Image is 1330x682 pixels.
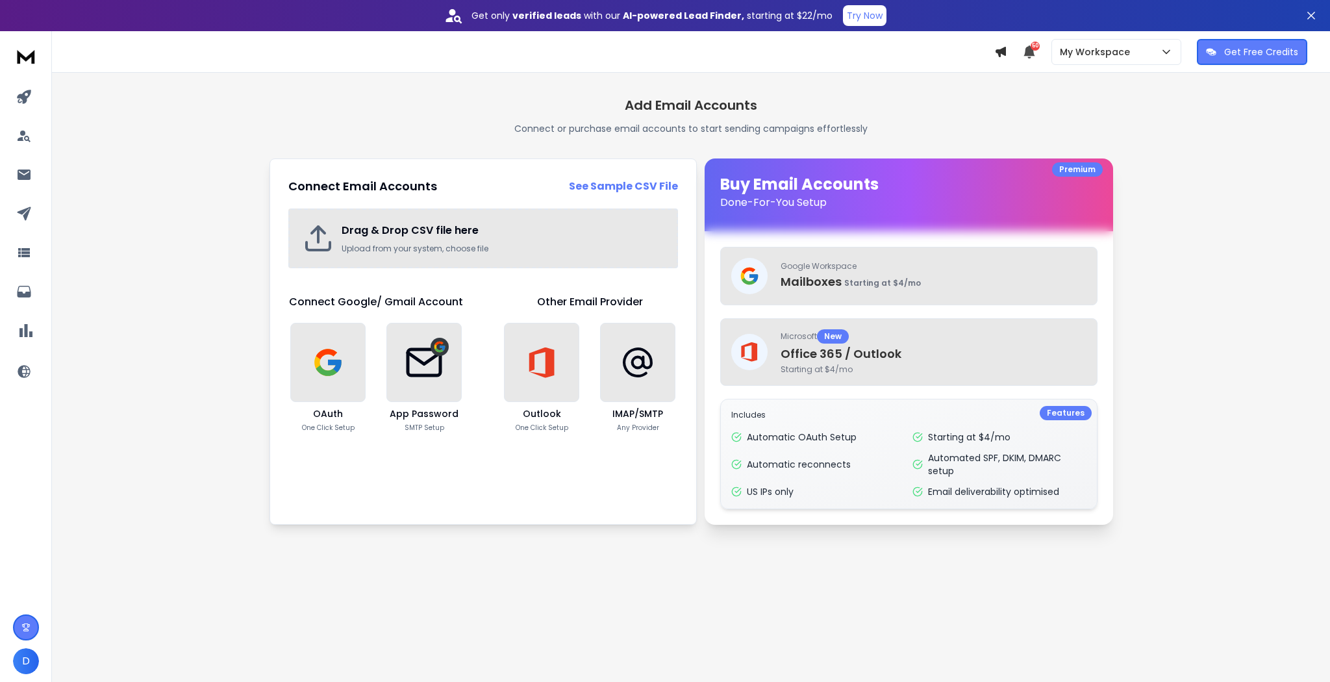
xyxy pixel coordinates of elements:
h2: Drag & Drop CSV file here [342,223,664,238]
p: Upload from your system, choose file [342,244,664,254]
p: Office 365 / Outlook [781,345,1086,363]
h1: Other Email Provider [537,294,643,310]
span: Starting at $4/mo [844,277,921,288]
h1: Buy Email Accounts [720,174,1098,210]
p: Email deliverability optimised [928,485,1059,498]
div: Features [1040,406,1092,420]
p: Starting at $4/mo [928,431,1010,444]
button: D [13,648,39,674]
span: Starting at $4/mo [781,364,1086,375]
h3: OAuth [313,407,343,420]
p: Microsoft [781,329,1086,344]
strong: verified leads [512,9,581,22]
strong: See Sample CSV File [569,179,678,194]
div: Premium [1052,162,1103,177]
a: See Sample CSV File [569,179,678,194]
button: Get Free Credits [1197,39,1307,65]
img: logo [13,44,39,68]
p: Any Provider [617,423,659,433]
p: One Click Setup [302,423,355,433]
h3: IMAP/SMTP [612,407,663,420]
p: Connect or purchase email accounts to start sending campaigns effortlessly [514,122,868,135]
p: Done-For-You Setup [720,195,1098,210]
p: US IPs only [747,485,794,498]
p: Try Now [847,9,883,22]
p: One Click Setup [516,423,568,433]
p: Get only with our starting at $22/mo [471,9,833,22]
button: Try Now [843,5,886,26]
h3: Outlook [523,407,561,420]
p: Automatic reconnects [747,458,851,471]
p: Mailboxes [781,273,1086,291]
p: Google Workspace [781,261,1086,272]
strong: AI-powered Lead Finder, [623,9,744,22]
p: Automatic OAuth Setup [747,431,857,444]
p: SMTP Setup [405,423,444,433]
div: New [817,329,849,344]
span: 50 [1031,42,1040,51]
p: Includes [731,410,1086,420]
p: Get Free Credits [1224,45,1298,58]
h2: Connect Email Accounts [288,177,437,196]
h3: App Password [390,407,458,420]
h1: Connect Google/ Gmail Account [289,294,463,310]
p: Automated SPF, DKIM, DMARC setup [928,451,1086,477]
h1: Add Email Accounts [625,96,757,114]
p: My Workspace [1060,45,1135,58]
